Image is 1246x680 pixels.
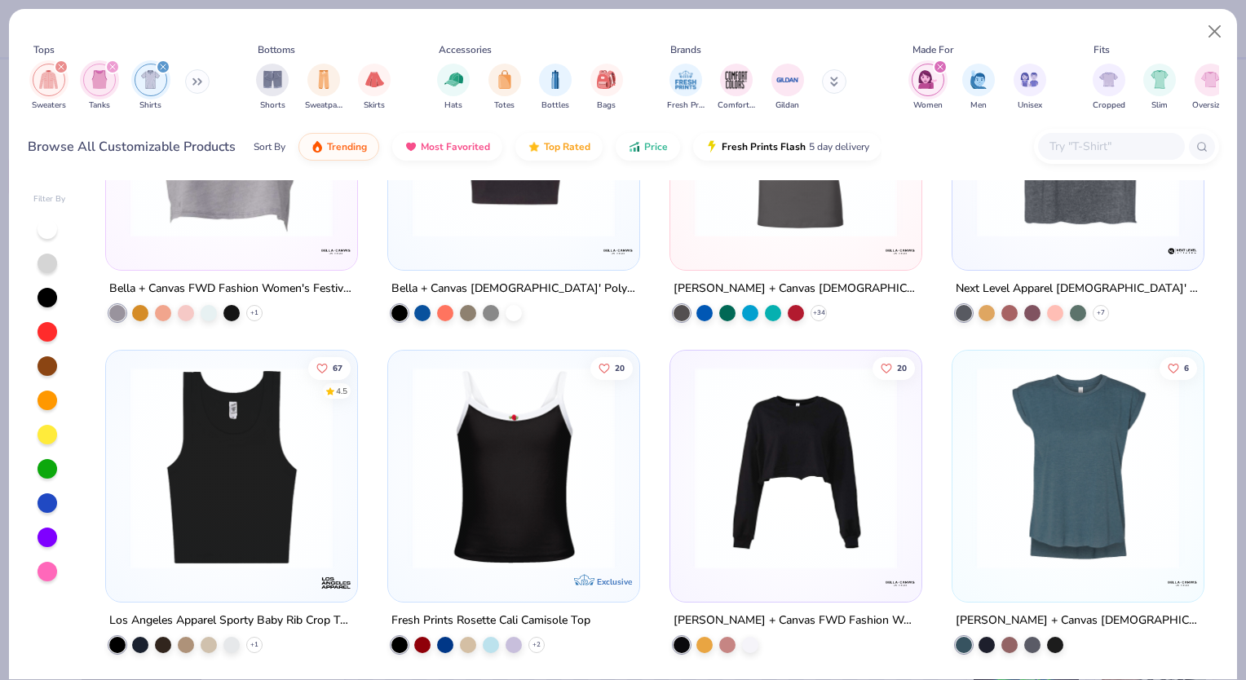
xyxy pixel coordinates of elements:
[539,64,572,112] div: filter for Bottles
[1097,308,1105,318] span: + 7
[358,64,391,112] button: filter button
[1151,99,1168,112] span: Slim
[722,140,806,153] span: Fresh Prints Flash
[718,64,755,112] div: filter for Comfort Colors
[956,279,1200,299] div: Next Level Apparel [DEMOGRAPHIC_DATA]' Festival Cali Crop T-Shirt
[674,68,698,92] img: Fresh Prints Image
[667,99,705,112] span: Fresh Prints
[718,64,755,112] button: filter button
[364,99,385,112] span: Skirts
[139,99,161,112] span: Shirts
[256,64,289,112] div: filter for Shorts
[28,137,236,157] div: Browse All Customizable Products
[590,64,623,112] button: filter button
[956,610,1200,630] div: [PERSON_NAME] + Canvas [DEMOGRAPHIC_DATA]' Flowy Muscle T-Shirt with Rolled Cuff
[250,308,258,318] span: + 1
[404,140,418,153] img: most_fav.gif
[327,140,367,153] span: Trending
[644,140,668,153] span: Price
[260,99,285,112] span: Shorts
[771,64,804,112] button: filter button
[667,64,705,112] div: filter for Fresh Prints
[256,64,289,112] button: filter button
[305,99,342,112] span: Sweatpants
[969,35,1187,237] img: c38c874d-42b5-4d71-8780-7fdc484300a7
[33,193,66,205] div: Filter By
[122,35,341,237] img: c768ab5a-8da2-4a2e-b8dd-29752a77a1e5
[1020,70,1039,89] img: Unisex Image
[320,235,352,267] img: Bella + Canvas logo
[905,367,1124,569] img: 2499e29c-e94f-455a-83c6-effcfa78236c
[884,235,917,267] img: Bella + Canvas logo
[616,133,680,161] button: Price
[897,364,907,372] span: 20
[546,70,564,89] img: Bottles Image
[309,356,351,379] button: Like
[962,64,995,112] button: filter button
[32,64,66,112] div: filter for Sweaters
[667,64,705,112] button: filter button
[89,99,110,112] span: Tanks
[812,308,824,318] span: + 34
[515,133,603,161] button: Top Rated
[32,99,66,112] span: Sweaters
[615,364,625,372] span: 20
[724,68,749,92] img: Comfort Colors Image
[488,64,521,112] div: filter for Totes
[718,99,755,112] span: Comfort Colors
[358,64,391,112] div: filter for Skirts
[91,70,108,89] img: Tanks Image
[392,133,502,161] button: Most Favorited
[918,70,937,89] img: Women Image
[912,64,944,112] button: filter button
[1201,70,1220,89] img: Oversized Image
[83,64,116,112] button: filter button
[1094,42,1110,57] div: Fits
[32,64,66,112] button: filter button
[444,99,462,112] span: Hats
[496,70,514,89] img: Totes Image
[970,99,987,112] span: Men
[1165,566,1198,598] img: Bella + Canvas logo
[320,566,352,598] img: Los Angeles Apparel logo
[687,367,905,569] img: bf3f72d5-5421-4a5f-a24d-841828d76e68
[109,279,354,299] div: Bella + Canvas FWD Fashion Women's Festival Crop Tank
[884,566,917,598] img: Bella + Canvas logo
[597,99,616,112] span: Bags
[135,64,167,112] div: filter for Shirts
[1151,70,1169,89] img: Slim Image
[1192,64,1229,112] div: filter for Oversized
[1192,64,1229,112] button: filter button
[33,42,55,57] div: Tops
[1014,64,1046,112] button: filter button
[969,367,1187,569] img: 853f4e40-1bd7-4579-aace-cd85cf959350
[258,42,295,57] div: Bottoms
[334,364,343,372] span: 67
[532,639,541,649] span: + 2
[670,42,701,57] div: Brands
[305,64,342,112] button: filter button
[83,64,116,112] div: filter for Tanks
[122,367,341,569] img: 0078be9a-03b3-411b-89be-d603b0ff0527
[250,639,258,649] span: + 1
[488,64,521,112] button: filter button
[1165,235,1198,267] img: Next Level Apparel logo
[912,64,944,112] div: filter for Women
[1093,99,1125,112] span: Cropped
[1200,16,1231,47] button: Close
[1192,99,1229,112] span: Oversized
[391,610,590,630] div: Fresh Prints Rosette Cali Camisole Top
[590,64,623,112] div: filter for Bags
[597,576,632,586] span: Exclusive
[109,610,354,630] div: Los Angeles Apparel Sporty Baby Rib Crop Tank
[39,70,58,89] img: Sweaters Image
[404,367,623,569] img: 26f378cc-43d3-41b2-ab0e-76fc05245346
[254,139,285,154] div: Sort By
[311,140,324,153] img: trending.gif
[1018,99,1042,112] span: Unisex
[674,610,918,630] div: [PERSON_NAME] + Canvas FWD Fashion Women's Crop Long Sleeve Tee
[541,99,569,112] span: Bottles
[687,35,905,237] img: 31caab7d-dcf6-460e-8e66-aaee513d0272
[528,140,541,153] img: TopRated.gif
[365,70,384,89] img: Skirts Image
